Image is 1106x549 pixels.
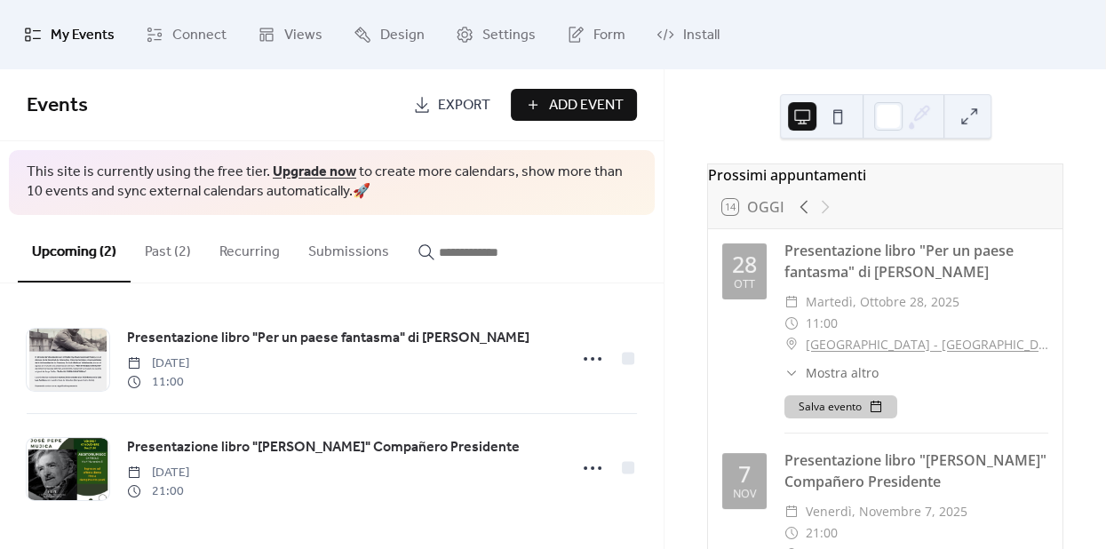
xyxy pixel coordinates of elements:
span: Design [380,21,425,50]
div: ott [734,279,755,290]
div: ​ [784,501,799,522]
div: 7 [738,463,751,485]
a: Export [400,89,504,121]
div: Presentazione libro "Per un paese fantasma" di [PERSON_NAME] [784,240,1048,282]
div: Prossimi appuntamenti [708,164,1062,186]
span: Presentazione libro "[PERSON_NAME]" Compañero Presidente [127,437,520,458]
span: venerdì, novembre 7, 2025 [806,501,967,522]
div: ​ [784,313,799,334]
span: Add Event [549,95,624,116]
span: Install [683,21,720,50]
a: Views [244,7,336,62]
a: Design [340,7,438,62]
span: Settings [482,21,536,50]
span: Export [438,95,490,116]
span: 11:00 [806,313,838,334]
a: Presentazione libro "[PERSON_NAME]" Compañero Presidente [127,436,520,459]
a: My Events [11,7,128,62]
span: martedì, ottobre 28, 2025 [806,291,959,313]
span: Form [593,21,625,50]
button: Upcoming (2) [18,215,131,282]
a: Presentazione libro "Per un paese fantasma" di [PERSON_NAME] [127,327,529,350]
span: 21:00 [806,522,838,544]
span: [DATE] [127,354,189,373]
button: Recurring [205,215,294,281]
a: Connect [132,7,240,62]
div: nov [733,489,756,500]
button: Submissions [294,215,403,281]
span: Mostra altro [806,363,879,382]
button: Add Event [511,89,637,121]
button: ​Mostra altro [784,363,879,382]
span: 21:00 [127,482,189,501]
a: [GEOGRAPHIC_DATA] - [GEOGRAPHIC_DATA] (Campus [PERSON_NAME]) - [GEOGRAPHIC_DATA] - [GEOGRAPHIC_DATA] [806,334,1048,355]
button: Salva evento [784,395,897,418]
button: Past (2) [131,215,205,281]
span: Connect [172,21,227,50]
span: Events [27,86,88,125]
a: Settings [442,7,549,62]
a: Form [553,7,639,62]
span: My Events [51,21,115,50]
div: ​ [784,334,799,355]
span: Views [284,21,322,50]
div: ​ [784,363,799,382]
span: Presentazione libro "Per un paese fantasma" di [PERSON_NAME] [127,328,529,349]
div: ​ [784,291,799,313]
a: Install [643,7,733,62]
span: 11:00 [127,373,189,392]
div: Presentazione libro "[PERSON_NAME]" Compañero Presidente [784,450,1048,492]
span: This site is currently using the free tier. to create more calendars, show more than 10 events an... [27,163,637,203]
a: Upgrade now [273,158,356,186]
div: ​ [784,522,799,544]
span: [DATE] [127,464,189,482]
div: 28 [732,253,757,275]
